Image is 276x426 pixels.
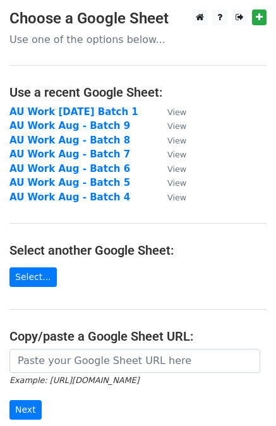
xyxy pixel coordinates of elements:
small: View [167,121,186,131]
small: View [167,136,186,145]
a: View [155,163,186,174]
h4: Use a recent Google Sheet: [9,85,267,100]
a: View [155,192,186,203]
h4: Select another Google Sheet: [9,243,267,258]
a: Select... [9,267,57,287]
a: AU Work Aug - Batch 4 [9,192,130,203]
input: Next [9,400,42,420]
a: AU Work [DATE] Batch 1 [9,106,138,118]
a: AU Work Aug - Batch 7 [9,149,130,160]
a: AU Work Aug - Batch 6 [9,163,130,174]
input: Paste your Google Sheet URL here [9,349,260,373]
h4: Copy/paste a Google Sheet URL: [9,329,267,344]
a: View [155,177,186,188]
small: Example: [URL][DOMAIN_NAME] [9,375,139,385]
a: AU Work Aug - Batch 8 [9,135,130,146]
a: AU Work Aug - Batch 9 [9,120,130,131]
small: View [167,164,186,174]
a: AU Work Aug - Batch 5 [9,177,130,188]
h3: Choose a Google Sheet [9,9,267,28]
p: Use one of the options below... [9,33,267,46]
a: View [155,120,186,131]
a: View [155,149,186,160]
a: View [155,135,186,146]
a: View [155,106,186,118]
small: View [167,150,186,159]
small: View [167,193,186,202]
small: View [167,107,186,117]
small: View [167,178,186,188]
